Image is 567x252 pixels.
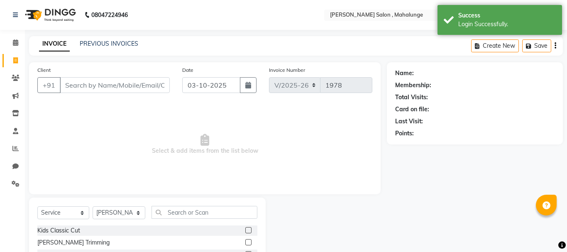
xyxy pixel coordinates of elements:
div: Last Visit: [395,117,423,126]
button: Create New [471,39,519,52]
button: Save [522,39,551,52]
a: PREVIOUS INVOICES [80,40,138,47]
div: Login Successfully. [458,20,556,29]
div: Card on file: [395,105,429,114]
div: Success [458,11,556,20]
div: Points: [395,129,414,138]
img: logo [21,3,78,27]
iframe: chat widget [532,219,559,244]
div: [PERSON_NAME] Trimming [37,238,110,247]
a: INVOICE [39,37,70,51]
button: +91 [37,77,61,93]
div: Membership: [395,81,431,90]
label: Invoice Number [269,66,305,74]
div: Total Visits: [395,93,428,102]
input: Search or Scan [152,206,257,219]
div: Name: [395,69,414,78]
b: 08047224946 [91,3,128,27]
label: Date [182,66,193,74]
span: Select & add items from the list below [37,103,372,186]
label: Client [37,66,51,74]
input: Search by Name/Mobile/Email/Code [60,77,170,93]
div: Kids Classic Cut [37,226,80,235]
